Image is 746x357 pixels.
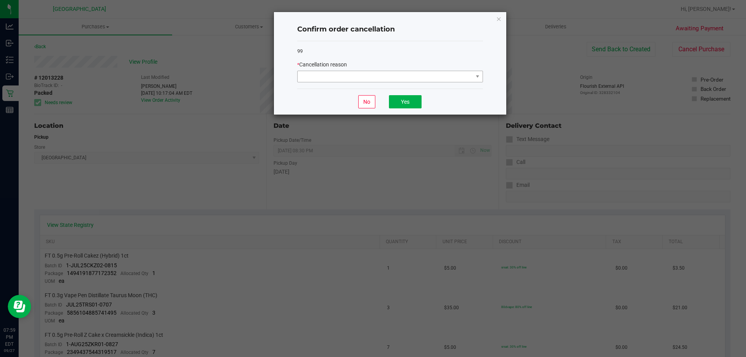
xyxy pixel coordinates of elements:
iframe: Resource center [8,295,31,318]
span: 99 [297,48,303,54]
h4: Confirm order cancellation [297,24,483,35]
span: Cancellation reason [299,61,347,68]
button: No [358,95,375,108]
button: Yes [389,95,422,108]
button: Close [496,14,502,23]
